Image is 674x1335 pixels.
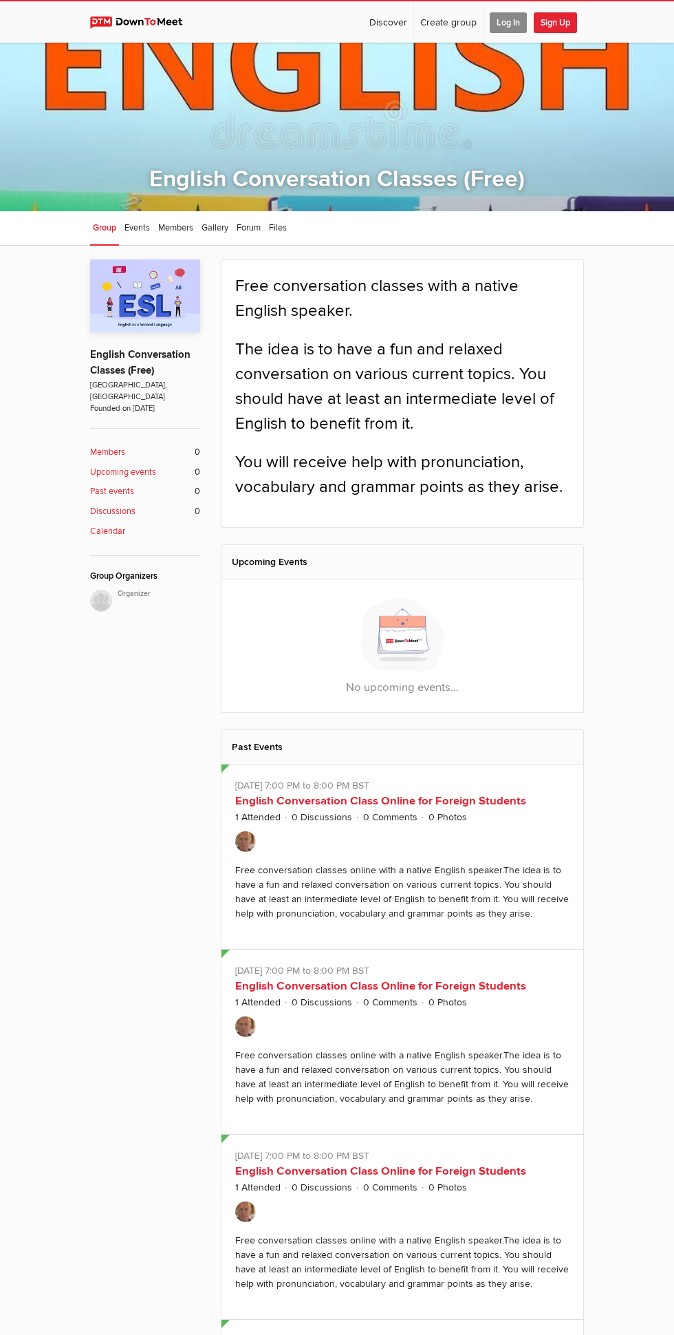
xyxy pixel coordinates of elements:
span: 0 [195,505,200,518]
a: 0 Discussions [292,811,352,823]
a: 0 Comments [363,996,417,1008]
a: Upcoming events 0 [90,466,200,479]
span: You will receive help with pronunciation, vocabulary and grammar points as they arise. [235,452,563,497]
p: [DATE] 7:00 PM to 8:00 PM BST [235,1149,569,1163]
a: 1 Attended [235,996,281,1008]
p: [DATE] 7:00 PM to 8:00 PM BST [235,963,569,978]
a: Calendar [90,525,200,538]
a: English Conversation Class Online for Foreign Students [235,1164,526,1178]
a: Members 0 [90,446,200,459]
span: Sign Up [534,12,577,33]
img: null [90,590,112,612]
a: Log In [483,1,533,43]
b: Calendar [90,525,125,538]
span: Gallery [202,222,228,233]
span: Forum [237,222,261,233]
span: 0 [195,485,200,498]
a: 0 Photos [428,996,467,1008]
div: Free conversation classes online with a native English speaker.The idea is to have a fun and rela... [235,1049,569,1119]
span: Log In [490,12,527,33]
a: 0 Comments [363,1182,417,1193]
span: Founded on [DATE] [90,403,200,414]
span: Group [93,222,116,233]
span: Free conversation classes with a native English speaker. [235,276,519,321]
img: Richard P [235,831,256,852]
a: Organizer [90,590,200,612]
a: Forum [234,211,263,246]
span: 0 [195,466,200,479]
span: Files [269,222,287,233]
span: The idea is to have a fun and relaxed conversation on various current topics. You should have at ... [235,339,554,434]
a: Discover [363,1,413,43]
a: Group [90,211,119,246]
i: Organizer [118,588,200,599]
a: 0 Photos [428,1182,467,1193]
span: [GEOGRAPHIC_DATA], [GEOGRAPHIC_DATA] [90,379,200,403]
a: Files [266,211,290,246]
a: 0 Discussions [292,996,352,1008]
a: Past events 0 [90,485,200,498]
a: 0 Photos [428,811,467,823]
div: Free conversation classes online with a native English speaker.The idea is to have a fun and rela... [235,864,569,934]
a: 1 Attended [235,811,281,823]
b: Upcoming events [90,466,156,479]
a: Gallery [199,211,231,246]
b: Discussions [90,505,135,518]
b: Members [90,446,125,459]
img: DownToMeet [90,17,195,29]
div: No upcoming events... [221,579,583,712]
a: Discussions 0 [90,505,200,518]
a: English Conversation Class Online for Foreign Students [235,979,526,993]
img: English Conversation Classes (Free) [90,259,200,332]
a: Events [122,211,153,246]
a: Sign Up [534,1,583,43]
div: Free conversation classes online with a native English speaker.The idea is to have a fun and rela... [235,1235,569,1304]
a: Create group [414,1,483,43]
div: Group Organizers [90,570,200,583]
span: Events [124,222,150,233]
a: 0 Comments [363,811,417,823]
b: Past events [90,485,134,498]
span: Members [158,222,193,233]
h2: Upcoming Events [232,545,573,579]
a: 0 Discussions [292,1182,352,1193]
a: English Conversation Class Online for Foreign Students [235,794,526,808]
a: 1 Attended [235,1182,281,1193]
img: Richard P [235,1201,256,1222]
a: Members [155,211,196,246]
p: [DATE] 7:00 PM to 8:00 PM BST [235,778,569,793]
img: Richard P [235,1016,256,1037]
h2: Past Events [232,730,573,764]
span: 0 [195,446,200,459]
